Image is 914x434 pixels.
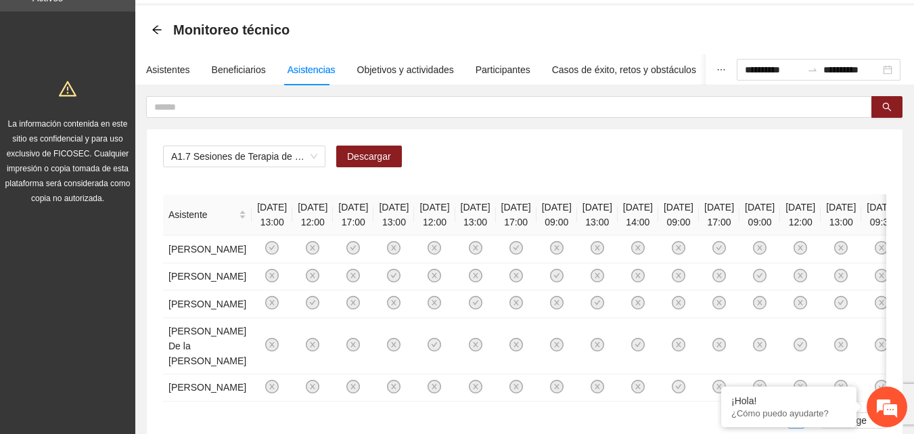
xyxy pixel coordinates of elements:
span: close-circle [306,338,319,351]
span: check-circle [265,241,279,255]
th: [DATE] 17:00 [333,194,373,236]
span: check-circle [387,269,401,282]
span: close-circle [428,380,441,393]
span: check-circle [631,338,645,351]
div: ¡Hola! [731,395,846,406]
button: Descargar [336,146,402,167]
span: close-circle [265,269,279,282]
span: Asistente [168,207,236,222]
th: [DATE] 13:00 [577,194,618,236]
div: Objetivos y actividades [357,62,454,77]
span: swap-right [807,64,818,75]
span: close-circle [428,241,441,255]
button: search [871,96,902,118]
span: check-circle [875,380,888,393]
td: [PERSON_NAME] [163,236,252,263]
span: close-circle [753,296,767,309]
span: close-circle [672,241,685,255]
span: arrow-left [152,24,162,35]
div: Participantes [476,62,530,77]
button: left [739,412,756,429]
span: close-circle [794,380,807,393]
span: close-circle [875,296,888,309]
th: [DATE] 09:30 [861,194,902,236]
td: [PERSON_NAME] De la [PERSON_NAME] [163,318,252,374]
span: close-circle [387,380,401,393]
span: check-circle [509,241,523,255]
th: [DATE] 14:00 [618,194,658,236]
button: ellipsis [706,54,737,85]
span: Monitoreo técnico [173,19,290,41]
th: [DATE] 13:00 [252,194,292,236]
li: Previous Page [739,412,756,429]
span: close-circle [712,269,726,282]
span: check-circle [794,338,807,351]
span: close-circle [672,338,685,351]
span: close-circle [509,338,523,351]
span: close-circle [346,338,360,351]
span: close-circle [794,241,807,255]
span: close-circle [834,380,848,393]
div: Back [152,24,162,36]
span: close-circle [875,241,888,255]
span: close-circle [428,296,441,309]
div: Minimizar ventana de chat en vivo [222,7,254,39]
span: close-circle [387,296,401,309]
span: close-circle [875,338,888,351]
span: close-circle [306,380,319,393]
textarea: Escriba su mensaje y pulse “Intro” [7,290,258,337]
th: [DATE] 12:00 [780,194,821,236]
button: right [804,412,821,429]
span: close-circle [469,241,482,255]
th: Asistente [163,194,252,236]
span: close-circle [591,380,604,393]
span: close-circle [469,380,482,393]
span: check-circle [346,241,360,255]
span: close-circle [346,269,360,282]
span: search [882,102,892,113]
span: close-circle [794,296,807,309]
span: close-circle [550,241,564,255]
span: close-circle [591,241,604,255]
span: check-circle [834,296,848,309]
span: check-circle [550,269,564,282]
th: [DATE] 13:00 [455,194,496,236]
th: [DATE] 12:00 [292,194,333,236]
span: check-circle [712,241,726,255]
span: Descargar [347,149,391,164]
span: check-circle [428,338,441,351]
span: check-circle [672,380,685,393]
div: Asistencias [288,62,336,77]
span: close-circle [712,338,726,351]
span: close-circle [469,269,482,282]
span: Estamos en línea. [78,141,187,278]
span: close-circle [550,380,564,393]
span: close-circle [265,296,279,309]
div: Chatee con nosotros ahora [70,69,227,87]
span: close-circle [591,269,604,282]
span: warning [59,80,76,97]
span: close-circle [712,296,726,309]
span: close-circle [469,338,482,351]
span: close-circle [753,380,767,393]
span: close-circle [346,380,360,393]
th: [DATE] 17:00 [496,194,536,236]
span: close-circle [550,296,564,309]
span: close-circle [672,296,685,309]
span: close-circle [428,269,441,282]
span: close-circle [265,338,279,351]
span: close-circle [631,241,645,255]
span: check-circle [306,296,319,309]
span: close-circle [591,338,604,351]
span: close-circle [834,338,848,351]
span: close-circle [631,296,645,309]
span: close-circle [631,269,645,282]
span: close-circle [550,338,564,351]
div: Asistentes [146,62,190,77]
li: Next Page [804,412,821,429]
span: close-circle [672,269,685,282]
span: close-circle [509,380,523,393]
div: Beneficiarios [212,62,266,77]
span: close-circle [875,269,888,282]
span: close-circle [306,241,319,255]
